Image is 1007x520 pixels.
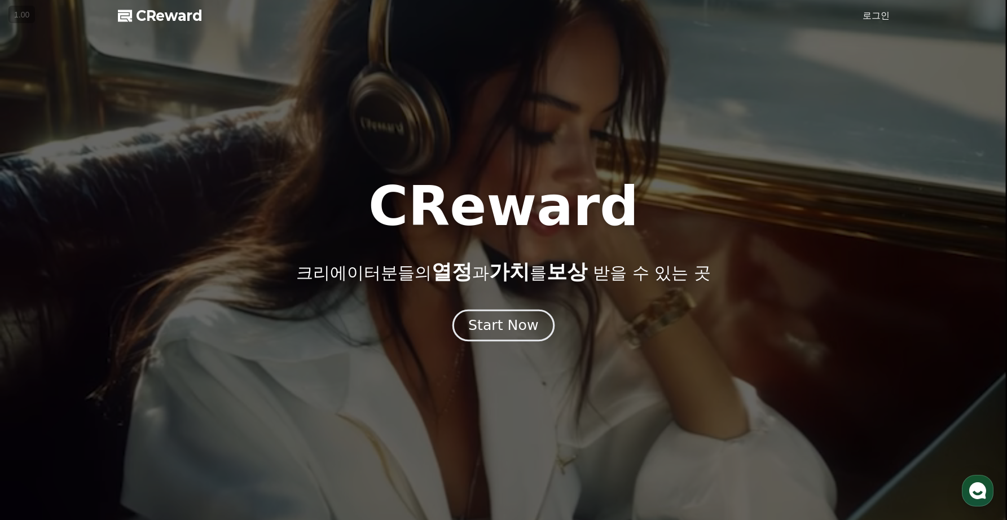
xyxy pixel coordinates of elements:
a: CReward [118,7,203,25]
span: 홈 [36,374,42,384]
a: 대화 [74,358,146,386]
span: 보상 [547,260,587,283]
a: 로그인 [863,9,890,23]
span: 가치 [489,260,530,283]
span: 대화 [103,375,117,384]
a: 설정 [146,358,217,386]
span: CReward [136,7,203,25]
div: Start Now [468,316,538,335]
a: Start Now [455,321,552,332]
button: Start Now [452,310,555,342]
p: 크리에이터분들의 과 를 받을 수 있는 곳 [296,261,710,283]
h1: CReward [368,179,639,233]
span: 열정 [432,260,472,283]
span: 설정 [174,374,188,384]
a: 홈 [3,358,74,386]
